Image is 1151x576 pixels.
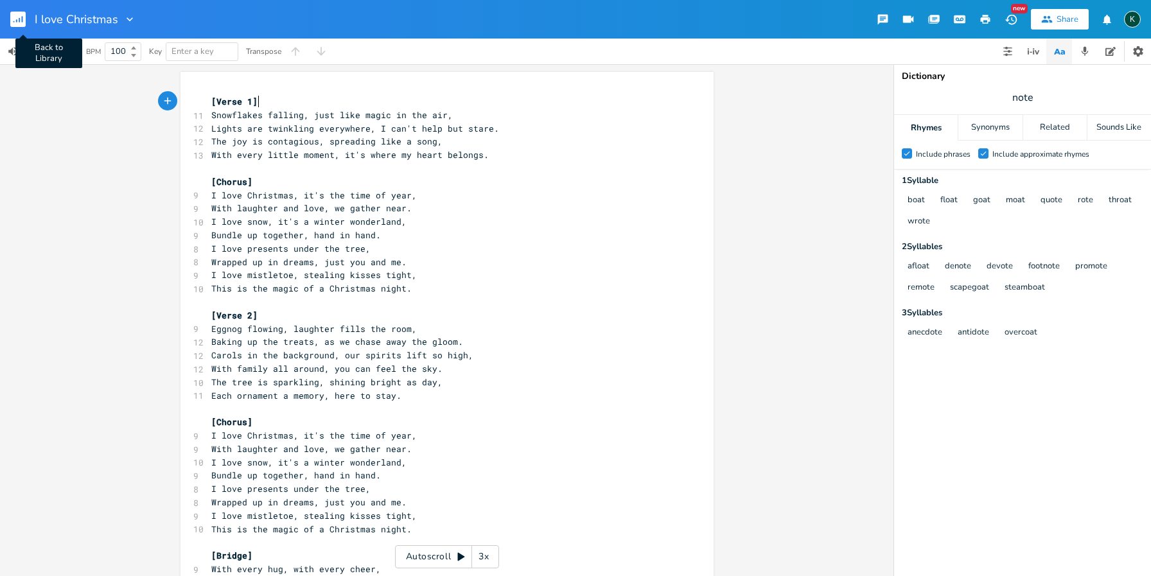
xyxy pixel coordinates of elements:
[902,309,1143,317] div: 3 Syllable s
[211,109,453,121] span: Snowflakes falling, just like magic in the air,
[211,269,417,281] span: I love mistletoe, stealing kisses tight,
[902,177,1143,185] div: 1 Syllable
[211,243,371,254] span: I love presents under the tree,
[1031,9,1089,30] button: Share
[1006,195,1025,206] button: moat
[211,523,412,535] span: This is the magic of a Christmas night.
[1023,115,1087,141] div: Related
[1005,327,1037,338] button: overcoat
[395,545,499,568] div: Autoscroll
[908,195,925,206] button: boat
[894,115,958,141] div: Rhymes
[211,390,401,401] span: Each ornament a memory, here to stay.
[211,96,258,107] span: [Verse 1]
[1057,13,1078,25] div: Share
[973,195,990,206] button: goat
[908,216,930,227] button: wrote
[908,261,929,272] button: afloat
[998,8,1024,31] button: New
[1078,195,1093,206] button: rote
[992,150,1089,158] div: Include approximate rhymes
[1109,195,1132,206] button: throat
[902,243,1143,251] div: 2 Syllable s
[1041,195,1062,206] button: quote
[1028,261,1060,272] button: footnote
[1124,11,1141,28] div: Koval
[211,496,407,508] span: Wrapped up in dreams, just you and me.
[908,327,942,338] button: anecdote
[908,283,935,293] button: remote
[35,13,118,25] span: I love Christmas
[211,135,443,147] span: The joy is contagious, spreading like a song,
[211,510,417,521] span: I love mistletoe, stealing kisses tight,
[211,123,499,134] span: Lights are twinkling everywhere, I can't help but stare.
[211,283,412,294] span: This is the magic of a Christmas night.
[1012,91,1033,105] span: note
[211,563,381,575] span: With every hug, with every cheer,
[211,336,463,347] span: Baking up the treats, as we chase away the gloom.
[950,283,989,293] button: scapegoat
[211,363,443,374] span: With family all around, you can feel the sky.
[945,261,971,272] button: denote
[211,349,473,361] span: Carols in the background, our spirits lift so high,
[211,216,407,227] span: I love snow, it's a winter wonderland,
[86,48,101,55] div: BPM
[902,72,1143,81] div: Dictionary
[211,229,381,241] span: Bundle up together, hand in hand.
[1087,115,1151,141] div: Sounds Like
[211,149,489,161] span: With every little moment, it's where my heart belongs.
[211,550,252,561] span: [Bridge]
[1075,261,1107,272] button: promote
[211,457,407,468] span: I love snow, it's a winter wonderland,
[246,48,281,55] div: Transpose
[211,443,412,455] span: With laughter and love, we gather near.
[916,150,971,158] div: Include phrases
[171,46,214,57] span: Enter a key
[987,261,1013,272] button: devote
[958,327,989,338] button: antidote
[940,195,958,206] button: float
[472,545,495,568] div: 3x
[211,202,412,214] span: With laughter and love, we gather near.
[211,430,417,441] span: I love Christmas, it's the time of year,
[1011,4,1028,13] div: New
[211,189,417,201] span: I love Christmas, it's the time of year,
[149,48,162,55] div: Key
[211,310,258,321] span: [Verse 2]
[958,115,1022,141] div: Synonyms
[211,323,417,335] span: Eggnog flowing, laughter fills the room,
[10,4,36,35] button: Back to Library
[211,416,252,428] span: [Chorus]
[1124,4,1141,34] button: K
[211,176,252,188] span: [Chorus]
[211,376,443,388] span: The tree is sparkling, shining bright as day,
[211,256,407,268] span: Wrapped up in dreams, just you and me.
[1005,283,1045,293] button: steamboat
[211,469,381,481] span: Bundle up together, hand in hand.
[211,483,371,494] span: I love presents under the tree,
